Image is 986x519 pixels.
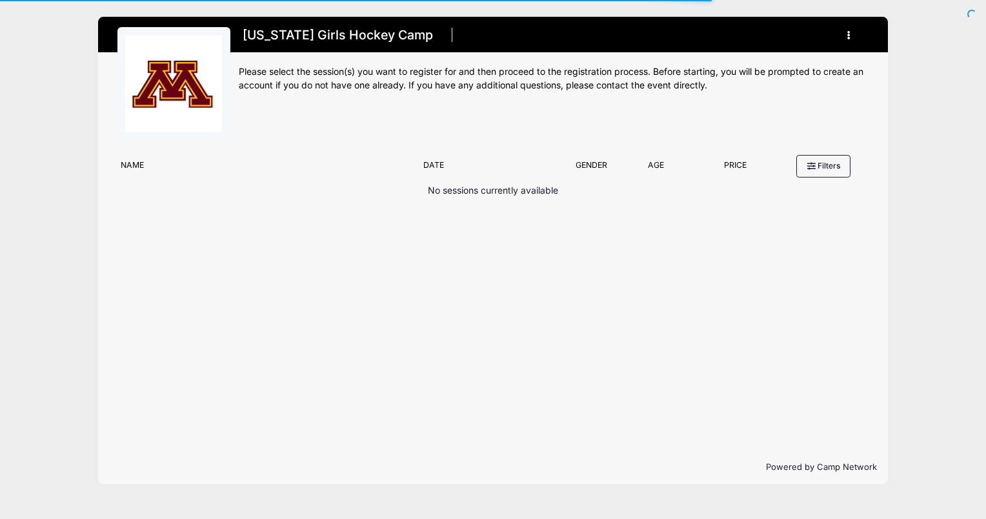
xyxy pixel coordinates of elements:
p: Powered by Camp Network [109,461,878,474]
div: Price [690,159,781,178]
button: Filters [796,155,850,177]
img: logo [125,36,222,132]
p: No sessions currently available [428,184,558,198]
h1: [US_STATE] Girls Hockey Camp [239,24,438,46]
div: Please select the session(s) you want to register for and then proceed to the registration proces... [239,65,869,92]
div: Age [622,159,690,178]
div: Date [418,159,561,178]
div: Name [114,159,418,178]
div: Gender [561,159,622,178]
